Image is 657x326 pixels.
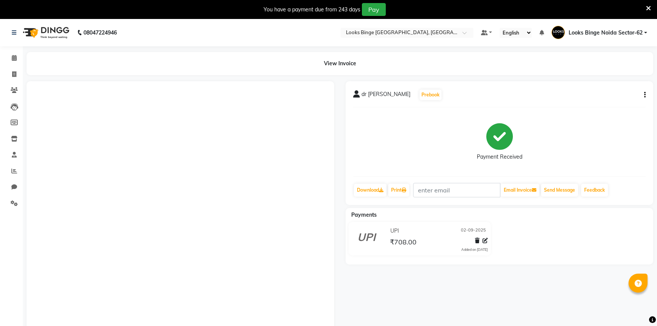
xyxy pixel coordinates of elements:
[362,90,410,101] span: dr [PERSON_NAME]
[569,29,643,37] span: Looks Binge Noida Sector-62
[351,211,377,218] span: Payments
[354,184,387,197] a: Download
[264,6,360,14] div: You have a payment due from 243 days
[625,296,649,318] iframe: chat widget
[552,26,565,39] img: Looks Binge Noida Sector-62
[581,184,608,197] a: Feedback
[390,227,399,235] span: UPI
[541,184,578,197] button: Send Message
[27,52,653,75] div: View Invoice
[461,247,488,252] div: Added on [DATE]
[420,90,442,100] button: Prebook
[413,183,500,197] input: enter email
[362,3,386,16] button: Pay
[501,184,539,197] button: Email Invoice
[461,227,486,235] span: 02-09-2025
[390,238,417,248] span: ₹708.00
[388,184,409,197] a: Print
[477,153,522,161] div: Payment Received
[83,22,117,43] b: 08047224946
[19,22,71,43] img: logo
